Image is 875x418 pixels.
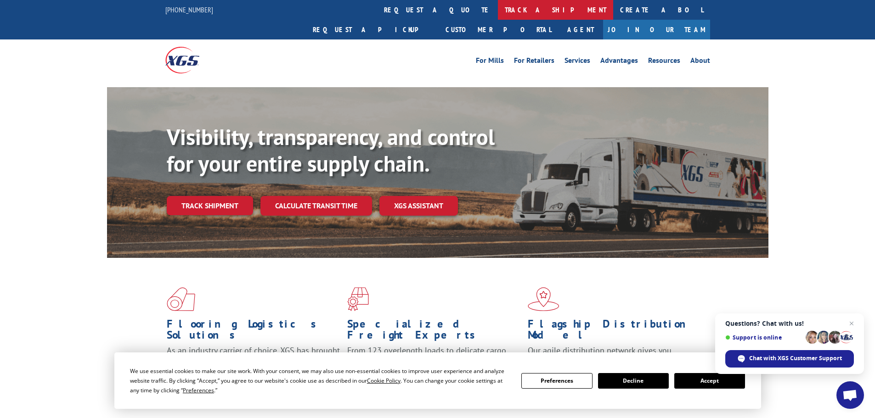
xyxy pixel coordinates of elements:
span: Preferences [183,386,214,394]
div: We use essential cookies to make our site work. With your consent, we may also use non-essential ... [130,366,510,395]
span: Support is online [725,334,802,341]
a: For Mills [476,57,504,67]
a: Customer Portal [439,20,558,39]
a: About [690,57,710,67]
span: Our agile distribution network gives you nationwide inventory management on demand. [528,345,697,367]
span: As an industry carrier of choice, XGS has brought innovation and dedication to flooring logistics... [167,345,340,378]
p: From 123 overlength loads to delicate cargo, our experienced staff knows the best way to move you... [347,345,521,386]
img: xgs-icon-total-supply-chain-intelligence-red [167,287,195,311]
h1: Specialized Freight Experts [347,318,521,345]
a: For Retailers [514,57,554,67]
a: XGS ASSISTANT [379,196,458,216]
a: Open chat [836,381,864,409]
a: Track shipment [167,196,253,215]
span: Cookie Policy [367,377,401,385]
a: Agent [558,20,603,39]
a: Calculate transit time [260,196,372,216]
button: Decline [598,373,669,389]
b: Visibility, transparency, and control for your entire supply chain. [167,123,495,178]
span: Chat with XGS Customer Support [725,350,854,368]
a: Advantages [600,57,638,67]
img: xgs-icon-focused-on-flooring-red [347,287,369,311]
h1: Flooring Logistics Solutions [167,318,340,345]
a: Resources [648,57,680,67]
button: Preferences [521,373,592,389]
img: xgs-icon-flagship-distribution-model-red [528,287,559,311]
h1: Flagship Distribution Model [528,318,701,345]
span: Chat with XGS Customer Support [749,354,842,362]
div: Cookie Consent Prompt [114,352,761,409]
a: [PHONE_NUMBER] [165,5,213,14]
span: Questions? Chat with us! [725,320,854,327]
button: Accept [674,373,745,389]
a: Services [565,57,590,67]
a: Request a pickup [306,20,439,39]
a: Join Our Team [603,20,710,39]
